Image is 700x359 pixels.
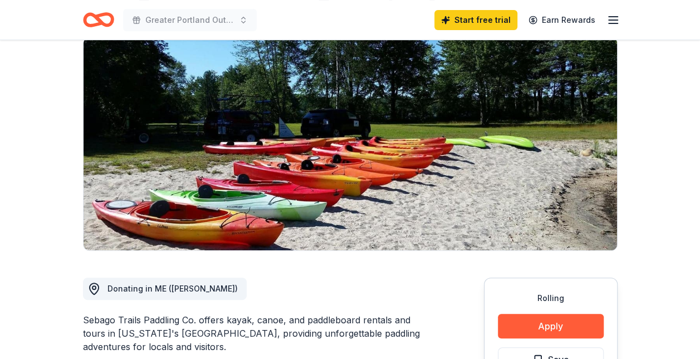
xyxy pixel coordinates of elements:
button: Greater Portland Out of the Darkness Walk to Fight Suicide [123,9,257,31]
div: Rolling [498,292,604,305]
span: Donating in ME ([PERSON_NAME]) [107,284,238,293]
button: Apply [498,314,604,338]
div: Sebago Trails Paddling Co. offers kayak, canoe, and paddleboard rentals and tours in [US_STATE]'s... [83,313,430,353]
a: Home [83,7,114,33]
span: Greater Portland Out of the Darkness Walk to Fight Suicide [145,13,234,27]
a: Earn Rewards [522,10,602,30]
a: Start free trial [434,10,517,30]
img: Image for Sebago Trails Paddling Company [84,37,617,250]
